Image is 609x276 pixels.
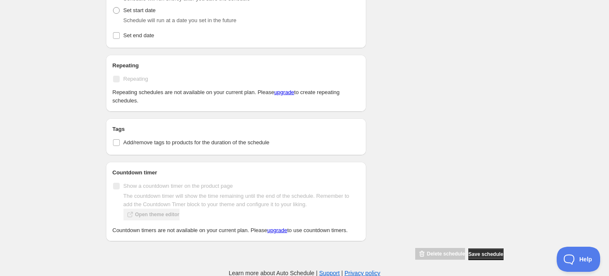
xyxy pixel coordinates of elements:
a: upgrade [267,227,288,233]
span: Add/remove tags to products for the duration of the schedule [123,139,270,146]
span: Set end date [123,32,154,38]
h2: Repeating [113,61,360,70]
p: Countdown timers are not available on your current plan. Please to use countdown timers. [113,226,360,235]
iframe: Toggle Customer Support [557,247,601,272]
span: Save schedule [468,251,503,258]
p: The countdown timer will show the time remaining until the end of the schedule. Remember to add t... [123,192,360,209]
p: Repeating schedules are not available on your current plan. Please to create repeating schedules. [113,88,360,105]
h2: Countdown timer [113,169,360,177]
span: Repeating [123,76,148,82]
h2: Tags [113,125,360,133]
span: Show a countdown timer on the product page [123,183,233,189]
a: upgrade [274,89,294,95]
button: Save schedule [468,248,503,260]
span: Set start date [123,7,156,13]
span: Schedule will run at a date you set in the future [123,17,236,23]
